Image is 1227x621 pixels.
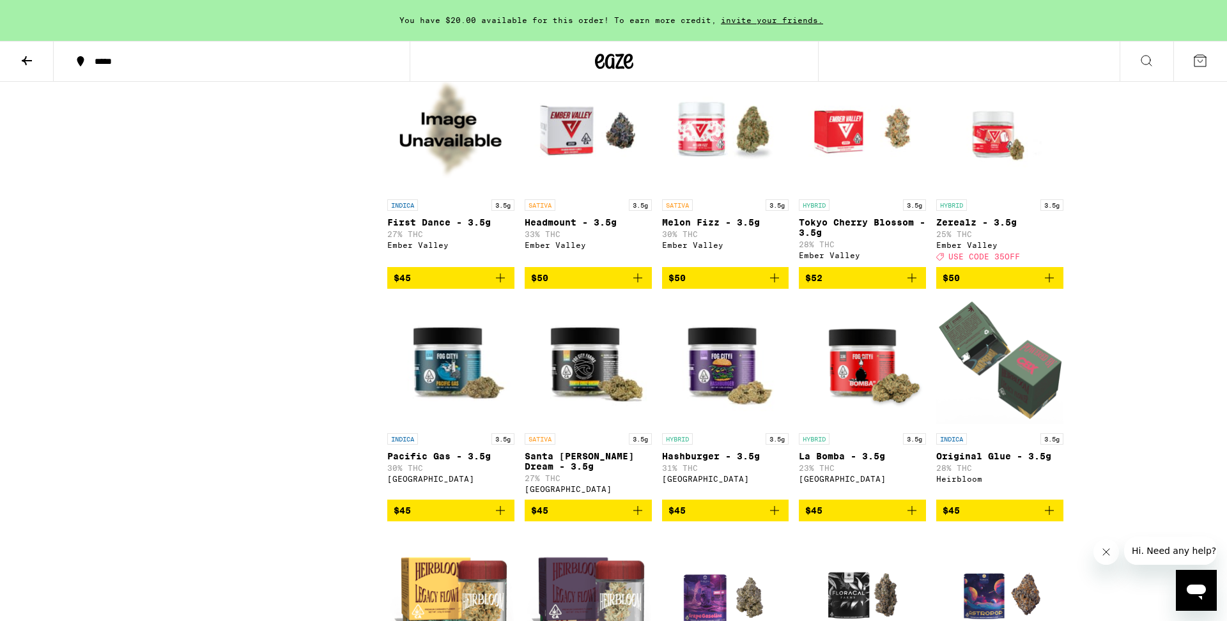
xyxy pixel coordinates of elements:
[387,475,514,483] div: [GEOGRAPHIC_DATA]
[943,505,960,516] span: $45
[387,451,514,461] p: Pacific Gas - 3.5g
[1093,539,1119,565] iframe: Close message
[387,217,514,227] p: First Dance - 3.5g
[799,251,926,259] div: Ember Valley
[662,299,789,427] img: Fog City Farms - Hashburger - 3.5g
[766,433,789,445] p: 3.5g
[399,16,716,24] span: You have $20.00 available for this order! To earn more credit,
[525,299,652,427] img: Fog City Farms - Santa Cruz Dream - 3.5g
[799,199,830,211] p: HYBRID
[936,65,1063,193] img: Ember Valley - Zerealz - 3.5g
[491,433,514,445] p: 3.5g
[716,16,828,24] span: invite your friends.
[525,65,652,193] img: Ember Valley - Headmount - 3.5g
[387,65,514,267] a: Open page for First Dance - 3.5g from Ember Valley
[943,273,960,283] span: $50
[799,451,926,461] p: La Bomba - 3.5g
[805,505,822,516] span: $45
[668,273,686,283] span: $50
[525,267,652,289] button: Add to bag
[936,199,967,211] p: HYBRID
[662,451,789,461] p: Hashburger - 3.5g
[387,299,514,427] img: Fog City Farms - Pacific Gas - 3.5g
[799,433,830,445] p: HYBRID
[936,241,1063,249] div: Ember Valley
[525,485,652,493] div: [GEOGRAPHIC_DATA]
[525,474,652,482] p: 27% THC
[799,464,926,472] p: 23% THC
[662,500,789,521] button: Add to bag
[387,267,514,289] button: Add to bag
[948,252,1020,261] span: USE CODE 35OFF
[662,65,789,267] a: Open page for Melon Fizz - 3.5g from Ember Valley
[387,230,514,238] p: 27% THC
[387,500,514,521] button: Add to bag
[662,217,789,227] p: Melon Fizz - 3.5g
[525,500,652,521] button: Add to bag
[387,199,418,211] p: INDICA
[799,500,926,521] button: Add to bag
[662,230,789,238] p: 30% THC
[525,65,652,267] a: Open page for Headmount - 3.5g from Ember Valley
[662,299,789,500] a: Open page for Hashburger - 3.5g from Fog City Farms
[1176,570,1217,611] iframe: Button to launch messaging window
[525,241,652,249] div: Ember Valley
[936,475,1063,483] div: Heirbloom
[799,240,926,249] p: 28% THC
[1040,433,1063,445] p: 3.5g
[936,267,1063,289] button: Add to bag
[799,217,926,238] p: Tokyo Cherry Blossom - 3.5g
[799,65,926,193] img: Ember Valley - Tokyo Cherry Blossom - 3.5g
[387,299,514,500] a: Open page for Pacific Gas - 3.5g from Fog City Farms
[936,230,1063,238] p: 25% THC
[936,500,1063,521] button: Add to bag
[662,433,693,445] p: HYBRID
[903,199,926,211] p: 3.5g
[525,433,555,445] p: SATIVA
[799,267,926,289] button: Add to bag
[387,464,514,472] p: 30% THC
[387,65,514,193] img: Ember Valley - First Dance - 3.5g
[525,299,652,500] a: Open page for Santa Cruz Dream - 3.5g from Fog City Farms
[799,65,926,267] a: Open page for Tokyo Cherry Blossom - 3.5g from Ember Valley
[799,475,926,483] div: [GEOGRAPHIC_DATA]
[1040,199,1063,211] p: 3.5g
[491,199,514,211] p: 3.5g
[936,433,967,445] p: INDICA
[525,217,652,227] p: Headmount - 3.5g
[531,505,548,516] span: $45
[662,199,693,211] p: SATIVA
[668,505,686,516] span: $45
[1124,537,1217,565] iframe: Message from company
[662,65,789,193] img: Ember Valley - Melon Fizz - 3.5g
[662,241,789,249] div: Ember Valley
[799,299,926,427] img: Fog City Farms - La Bomba - 3.5g
[662,464,789,472] p: 31% THC
[525,230,652,238] p: 33% THC
[936,65,1063,267] a: Open page for Zerealz - 3.5g from Ember Valley
[936,299,1063,500] a: Open page for Original Glue - 3.5g from Heirbloom
[799,299,926,500] a: Open page for La Bomba - 3.5g from Fog City Farms
[936,464,1063,472] p: 28% THC
[805,273,822,283] span: $52
[936,217,1063,227] p: Zerealz - 3.5g
[525,199,555,211] p: SATIVA
[394,273,411,283] span: $45
[629,199,652,211] p: 3.5g
[936,451,1063,461] p: Original Glue - 3.5g
[531,273,548,283] span: $50
[387,433,418,445] p: INDICA
[662,475,789,483] div: [GEOGRAPHIC_DATA]
[662,267,789,289] button: Add to bag
[387,241,514,249] div: Ember Valley
[394,505,411,516] span: $45
[936,299,1063,427] img: Heirbloom - Original Glue - 3.5g
[766,199,789,211] p: 3.5g
[629,433,652,445] p: 3.5g
[903,433,926,445] p: 3.5g
[525,451,652,471] p: Santa [PERSON_NAME] Dream - 3.5g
